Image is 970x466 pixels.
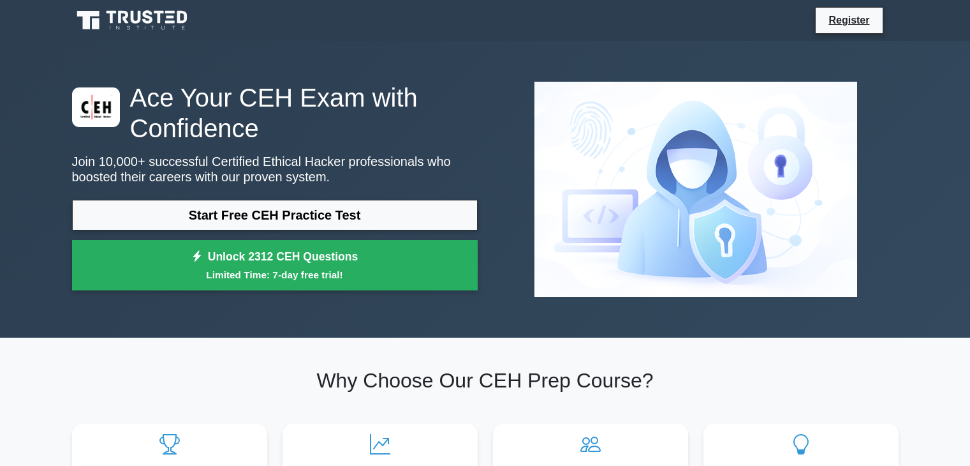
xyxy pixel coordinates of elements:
[88,267,462,282] small: Limited Time: 7-day free trial!
[72,240,478,291] a: Unlock 2312 CEH QuestionsLimited Time: 7-day free trial!
[72,368,899,393] h2: Why Choose Our CEH Prep Course?
[72,82,478,144] h1: Ace Your CEH Exam with Confidence
[72,200,478,230] a: Start Free CEH Practice Test
[524,71,867,307] img: Certified Ethical Hacker Preview
[821,12,877,28] a: Register
[72,154,478,184] p: Join 10,000+ successful Certified Ethical Hacker professionals who boosted their careers with our...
